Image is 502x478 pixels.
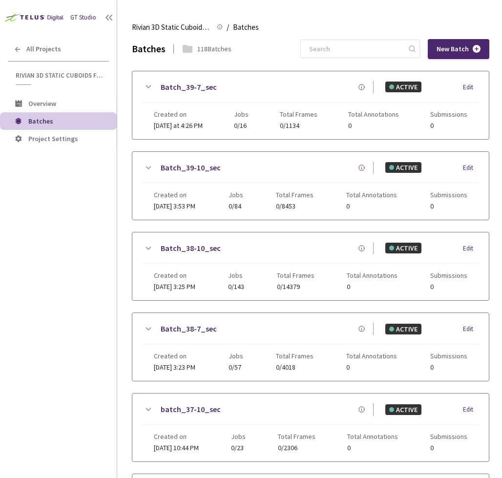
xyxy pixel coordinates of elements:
[278,444,315,452] span: 0/2306
[28,117,53,125] span: Batches
[276,203,314,210] span: 0/8453
[234,110,249,118] span: Jobs
[28,134,78,143] span: Project Settings
[277,271,314,279] span: Total Frames
[463,83,479,92] div: Edit
[229,191,243,199] span: Jobs
[347,283,397,291] span: 0
[197,43,231,54] div: 118 Batches
[385,324,421,334] div: ACTIVE
[154,121,203,130] span: [DATE] at 4:26 PM
[276,352,314,360] span: Total Frames
[228,271,244,279] span: Jobs
[346,364,397,371] span: 0
[278,433,315,440] span: Total Frames
[154,363,195,372] span: [DATE] 3:23 PM
[430,444,467,452] span: 0
[348,122,399,129] span: 0
[132,41,166,56] div: Batches
[463,244,479,253] div: Edit
[430,433,467,440] span: Submissions
[228,283,244,291] span: 0/143
[347,444,398,452] span: 0
[348,110,399,118] span: Total Annotations
[161,162,221,174] a: Batch_39-10_sec
[385,243,421,253] div: ACTIVE
[154,433,199,440] span: Created on
[154,271,195,279] span: Created on
[161,242,221,254] a: Batch_38-10_sec
[385,162,421,173] div: ACTIVE
[154,191,195,199] span: Created on
[430,352,467,360] span: Submissions
[229,203,243,210] span: 0/84
[154,110,203,118] span: Created on
[154,352,195,360] span: Created on
[154,282,195,291] span: [DATE] 3:25 PM
[463,324,479,334] div: Edit
[229,364,243,371] span: 0/57
[430,203,467,210] span: 0
[430,110,467,118] span: Submissions
[430,283,467,291] span: 0
[132,152,489,220] div: Batch_39-10_secACTIVEEditCreated on[DATE] 3:53 PMJobs0/84Total Frames0/8453Total Annotations0Subm...
[26,45,61,53] span: All Projects
[132,313,489,381] div: Batch_38-7_secACTIVEEditCreated on[DATE] 3:23 PMJobs0/57Total Frames0/4018Total Annotations0Submi...
[161,81,217,93] a: Batch_39-7_sec
[233,21,259,33] span: Batches
[154,443,199,452] span: [DATE] 10:44 PM
[346,203,397,210] span: 0
[463,163,479,173] div: Edit
[276,191,314,199] span: Total Frames
[161,403,221,416] a: batch_37-10_sec
[346,352,397,360] span: Total Annotations
[430,271,467,279] span: Submissions
[385,404,421,415] div: ACTIVE
[303,40,407,58] input: Search
[347,271,397,279] span: Total Annotations
[430,364,467,371] span: 0
[430,122,467,129] span: 0
[161,323,217,335] a: Batch_38-7_sec
[231,433,246,440] span: Jobs
[280,110,317,118] span: Total Frames
[132,21,211,33] span: Rivian 3D Static Cuboids fixed[2024-25]
[277,283,314,291] span: 0/14379
[132,232,489,300] div: Batch_38-10_secACTIVEEditCreated on[DATE] 3:25 PMJobs0/143Total Frames0/14379Total Annotations0Su...
[276,364,314,371] span: 0/4018
[346,191,397,199] span: Total Annotations
[280,122,317,129] span: 0/1134
[234,122,249,129] span: 0/16
[132,394,489,461] div: batch_37-10_secACTIVEEditCreated on[DATE] 10:44 PMJobs0/23Total Frames0/2306Total Annotations0Sub...
[227,21,229,33] li: /
[28,99,56,108] span: Overview
[231,444,246,452] span: 0/23
[229,352,243,360] span: Jobs
[70,13,96,22] div: GT Studio
[132,71,489,139] div: Batch_39-7_secACTIVEEditCreated on[DATE] at 4:26 PMJobs0/16Total Frames0/1134Total Annotations0Su...
[437,45,469,53] span: New Batch
[154,202,195,210] span: [DATE] 3:53 PM
[430,191,467,199] span: Submissions
[463,405,479,415] div: Edit
[16,71,103,80] span: Rivian 3D Static Cuboids fixed[2024-25]
[347,433,398,440] span: Total Annotations
[385,82,421,92] div: ACTIVE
